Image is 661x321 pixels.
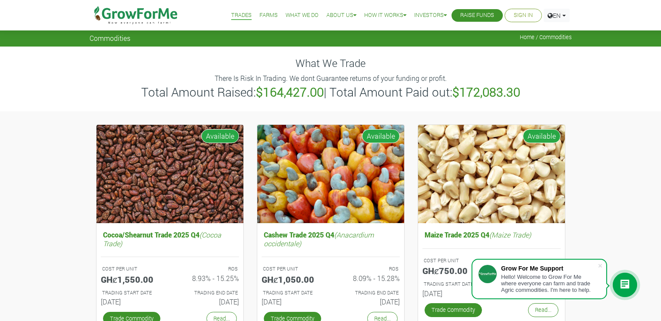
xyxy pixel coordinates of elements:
[96,125,243,224] img: growforme image
[101,298,163,306] h6: [DATE]
[452,84,520,100] b: $172,083.30
[514,11,533,20] a: Sign In
[337,298,400,306] h6: [DATE]
[256,84,324,100] b: $164,427.00
[528,303,558,317] a: Read...
[499,257,559,264] p: ROS
[231,11,252,20] a: Trades
[337,274,400,282] h6: 8.09% - 15.28%
[520,34,572,40] span: Home / Commodities
[101,228,239,249] h5: Cocoa/Shearnut Trade 2025 Q4
[262,274,324,284] h5: GHȼ1,050.00
[544,9,570,22] a: EN
[326,11,356,20] a: About Us
[101,228,239,309] a: Cocoa/Shearnut Trade 2025 Q4(Cocoa Trade) COST PER UNIT GHȼ1,550.00 ROS 8.93% - 15.25% TRADING ST...
[501,265,598,272] div: Grow For Me Support
[102,289,162,297] p: Estimated Trading Start Date
[262,298,324,306] h6: [DATE]
[102,265,162,273] p: COST PER UNIT
[91,73,571,84] p: There Is Risk In Trading. We dont Guarantee returns of your funding or profit.
[364,11,406,20] a: How it Works
[201,129,239,143] span: Available
[422,228,561,301] a: Maize Trade 2025 Q4(Maize Trade) COST PER UNIT GHȼ750.00 ROS 7.41% - 15.26% TRADING START DATE [D...
[422,228,561,241] h5: Maize Trade 2025 Q4
[339,289,399,297] p: Estimated Trading End Date
[362,129,400,143] span: Available
[501,274,598,293] div: Hello! Welcome to Grow For Me where everyone can farm and trade Agric commodities. I'm here to help.
[523,129,561,143] span: Available
[425,303,482,317] a: Trade Commodity
[257,125,404,224] img: growforme image
[286,11,319,20] a: What We Do
[422,289,485,298] h6: [DATE]
[90,34,130,42] span: Commodities
[178,289,238,297] p: Estimated Trading End Date
[263,265,323,273] p: COST PER UNIT
[263,289,323,297] p: Estimated Trading Start Date
[259,11,278,20] a: Farms
[262,228,400,309] a: Cashew Trade 2025 Q4(Anacardium occidentale) COST PER UNIT GHȼ1,050.00 ROS 8.09% - 15.28% TRADING...
[339,265,399,273] p: ROS
[90,57,572,70] h4: What We Trade
[424,281,484,288] p: Estimated Trading Start Date
[489,230,531,239] i: (Maize Trade)
[264,230,374,247] i: (Anacardium occidentale)
[91,85,571,100] h3: Total Amount Raised: | Total Amount Paid out:
[422,265,485,276] h5: GHȼ750.00
[176,298,239,306] h6: [DATE]
[176,274,239,282] h6: 8.93% - 15.25%
[262,228,400,249] h5: Cashew Trade 2025 Q4
[418,125,565,224] img: growforme image
[414,11,447,20] a: Investors
[101,274,163,284] h5: GHȼ1,550.00
[460,11,494,20] a: Raise Funds
[178,265,238,273] p: ROS
[424,257,484,264] p: COST PER UNIT
[103,230,221,247] i: (Cocoa Trade)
